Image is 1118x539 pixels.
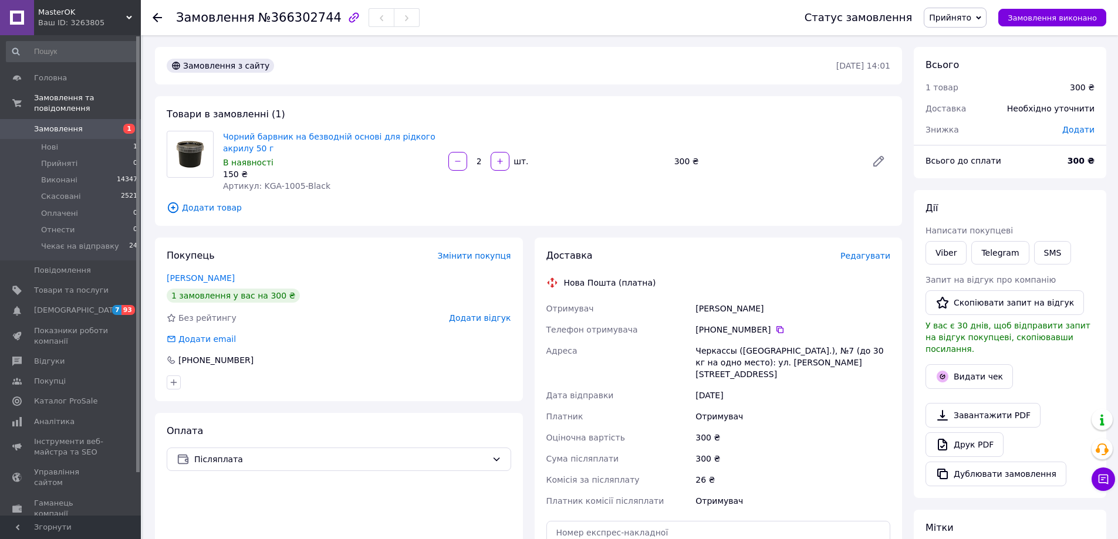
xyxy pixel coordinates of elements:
[926,59,959,70] span: Всього
[41,208,78,219] span: Оплачені
[1062,125,1095,134] span: Додати
[41,241,119,252] span: Чекає на відправку
[177,354,255,366] div: [PHONE_NUMBER]
[971,241,1029,265] a: Telegram
[693,469,893,490] div: 26 ₴
[117,175,137,185] span: 14347
[34,436,109,457] span: Інструменти веб-майстра та SEO
[926,202,938,213] span: Дії
[153,12,162,23] div: Повернутися назад
[129,241,137,252] span: 24
[836,61,890,70] time: [DATE] 14:01
[34,356,65,367] span: Відгуки
[693,427,893,448] div: 300 ₴
[867,150,890,173] a: Редагувати
[41,225,75,235] span: Отнести
[34,396,97,406] span: Каталог ProSale
[438,251,511,260] span: Змінити покупця
[41,175,77,185] span: Виконані
[926,522,954,533] span: Мітки
[41,158,77,169] span: Прийняті
[112,305,121,315] span: 7
[167,59,274,73] div: Замовлення з сайту
[1068,156,1095,165] b: 300 ₴
[693,406,893,427] div: Отримувач
[38,7,126,18] span: MasterOK
[546,412,583,421] span: Платник
[133,225,137,235] span: 0
[194,453,487,466] span: Післяплата
[1000,96,1102,121] div: Необхідно уточнити
[34,416,75,427] span: Аналітика
[223,168,439,180] div: 150 ₴
[167,289,300,303] div: 1 замовлення у вас на 300 ₴
[929,13,971,22] span: Прийнято
[258,11,342,25] span: №366302744
[546,346,577,355] span: Адреса
[34,498,109,519] span: Гаманець компанії
[123,124,135,134] span: 1
[840,251,890,260] span: Редагувати
[133,142,137,152] span: 1
[926,125,959,134] span: Знижка
[693,385,893,406] div: [DATE]
[34,467,109,488] span: Управління сайтом
[670,153,862,170] div: 300 ₴
[693,340,893,385] div: Черкассы ([GEOGRAPHIC_DATA].), №7 (до 30 кг на одно место): ул. [PERSON_NAME][STREET_ADDRESS]
[926,321,1090,354] span: У вас є 30 днів, щоб відправити запит на відгук покупцеві, скопіювавши посилання.
[805,12,913,23] div: Статус замовлення
[546,391,614,400] span: Дата відправки
[133,158,137,169] span: 0
[167,250,215,261] span: Покупець
[167,273,235,283] a: [PERSON_NAME]
[167,425,203,436] span: Оплата
[926,241,967,265] a: Viber
[133,208,137,219] span: 0
[177,333,237,345] div: Додати email
[546,304,594,313] span: Отримувач
[178,313,237,323] span: Без рейтингу
[223,158,273,167] span: В наявності
[926,462,1066,486] button: Дублювати замовлення
[34,305,121,316] span: [DEMOGRAPHIC_DATA]
[41,191,81,202] span: Скасовані
[926,226,1013,235] span: Написати покупцеві
[176,11,255,25] span: Замовлення
[41,142,58,152] span: Нові
[561,277,659,289] div: Нова Пошта (платна)
[34,124,83,134] span: Замовлення
[1008,13,1097,22] span: Замовлення виконано
[34,376,66,387] span: Покупці
[449,313,511,323] span: Додати відгук
[6,41,139,62] input: Пошук
[546,250,593,261] span: Доставка
[695,324,890,335] div: [PHONE_NUMBER]
[546,454,619,463] span: Сума післяплати
[34,73,67,83] span: Головна
[693,298,893,319] div: [PERSON_NAME]
[998,9,1106,26] button: Замовлення виконано
[926,432,1004,457] a: Друк PDF
[1034,241,1072,265] button: SMS
[223,181,330,191] span: Артикул: KGA-1005-Black
[165,333,237,345] div: Додати email
[693,490,893,511] div: Отримувач
[1070,82,1095,93] div: 300 ₴
[34,93,141,114] span: Замовлення та повідомлення
[34,326,109,347] span: Показники роботи компанії
[38,18,141,28] div: Ваш ID: 3263805
[121,191,137,202] span: 2521
[546,433,625,442] span: Оціночна вартість
[546,496,664,506] span: Платник комісії післяплати
[926,290,1084,315] button: Скопіювати запит на відгук
[546,475,640,484] span: Комісія за післяплату
[926,275,1056,284] span: Запит на відгук про компанію
[121,305,135,315] span: 93
[546,325,638,334] span: Телефон отримувача
[926,403,1041,428] a: Завантажити PDF
[926,156,1001,165] span: Всього до сплати
[223,132,435,153] a: Чорний барвник на безводній основі для рідкого акрилу 50 г
[34,265,91,276] span: Повідомлення
[167,109,285,120] span: Товари в замовленні (1)
[167,201,890,214] span: Додати товар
